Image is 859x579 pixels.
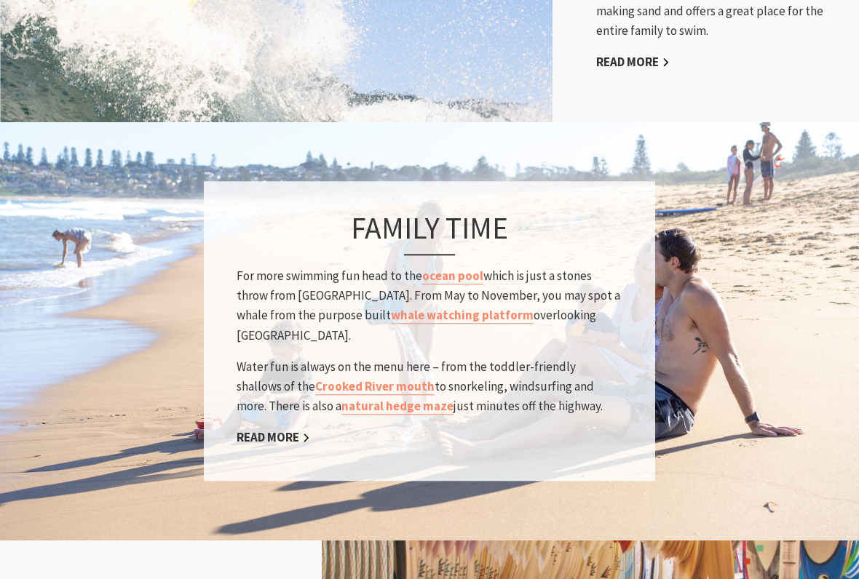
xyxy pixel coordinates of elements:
[596,55,670,71] a: Read More
[315,379,435,396] a: Crooked River mouth
[237,267,622,346] p: For more swimming fun head to the which is just a stones throw from [GEOGRAPHIC_DATA]. From May t...
[341,399,454,416] a: natural hedge maze
[237,211,622,256] h3: Family time
[237,358,622,418] p: Water fun is always on the menu here – from the toddler-friendly shallows of the to snorkeling, w...
[422,268,483,285] a: ocean pool
[237,431,310,447] a: Read More
[391,308,534,325] a: whale watching platform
